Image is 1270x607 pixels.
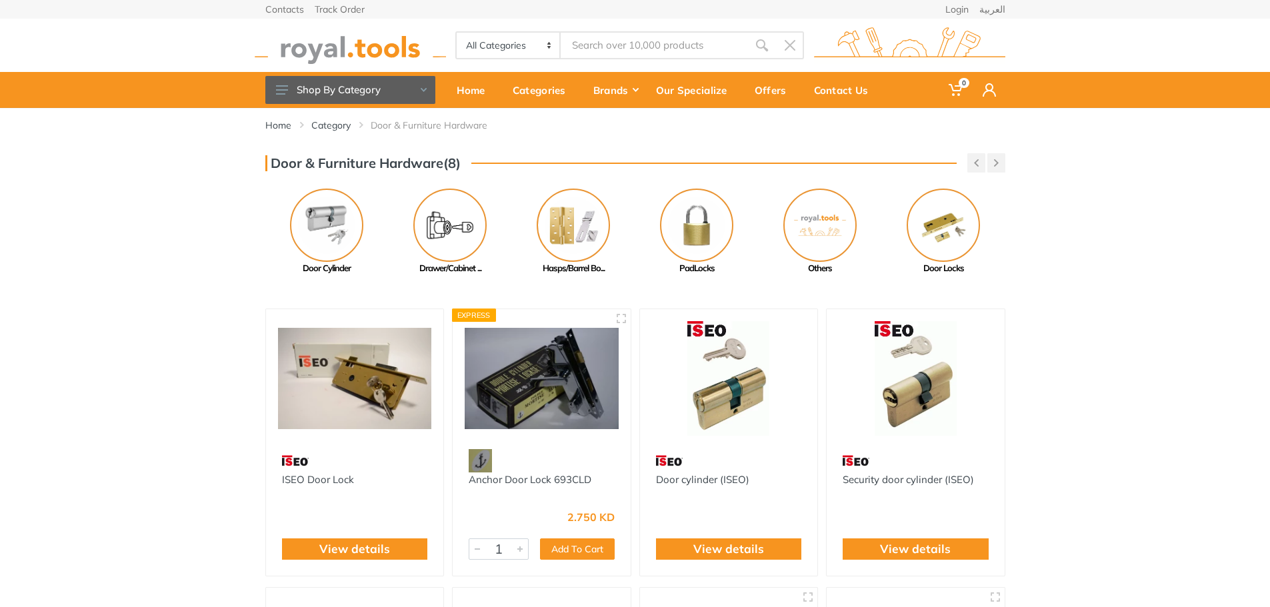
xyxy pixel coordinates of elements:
a: 0 [939,72,973,108]
img: Royal - Door Cylinder [290,189,363,262]
div: Door Locks [882,262,1005,275]
a: Categories [503,72,584,108]
img: Royal - Hasps/Barrel Bolts [537,189,610,262]
a: ISEO Door Lock [282,473,354,486]
img: Royal Tools - Security door cylinder (ISEO) [839,321,993,436]
img: royal.tools Logo [255,27,446,64]
img: royal.tools Logo [814,27,1005,64]
img: 6.webp [282,449,309,472]
img: Royal Tools - ISEO Door Lock [278,321,432,436]
img: Royal Tools - Anchor Door Lock 693CLD [465,321,619,436]
div: Hasps/Barrel Bo... [512,262,635,275]
a: Contacts [265,5,304,14]
a: View details [319,540,390,558]
img: Royal - PadLocks [660,189,733,262]
img: Royal Tools - Door cylinder (ISEO) [652,321,806,436]
div: Express [452,308,496,322]
a: PadLocks [635,189,759,275]
div: Door Cylinder [265,262,389,275]
div: Others [759,262,882,275]
a: Door Cylinder [265,189,389,275]
a: Home [265,119,291,132]
li: Door & Furniture Hardware [371,119,507,132]
a: Anchor Door Lock 693CLD [469,473,591,486]
a: Login [945,5,969,14]
a: Door Locks [882,189,1005,275]
a: Drawer/Cabinet ... [389,189,512,275]
div: Contact Us [805,76,887,104]
a: Home [447,72,503,108]
a: Door cylinder (ISEO) [656,473,749,486]
div: Our Specialize [647,76,745,104]
div: PadLocks [635,262,759,275]
button: Add To Cart [540,538,615,560]
a: Contact Us [805,72,887,108]
nav: breadcrumb [265,119,1005,132]
a: Hasps/Barrel Bo... [512,189,635,275]
a: View details [880,540,951,558]
div: Home [447,76,503,104]
div: 2.750 KD [567,512,615,522]
div: Offers [745,76,805,104]
div: Drawer/Cabinet ... [389,262,512,275]
img: 6.webp [656,449,683,472]
img: Royal - Door Locks [907,189,980,262]
a: العربية [979,5,1005,14]
a: Category [311,119,351,132]
select: Category [457,33,561,58]
div: Brands [584,76,647,104]
a: View details [693,540,764,558]
img: No Image [783,189,857,262]
img: Royal - Drawer/Cabinet Locks [413,189,487,262]
a: Security door cylinder (ISEO) [843,473,974,486]
span: 0 [959,78,969,88]
h3: Door & Furniture Hardware(8) [265,155,461,171]
div: Categories [503,76,584,104]
input: Site search [561,31,747,59]
a: Others [759,189,882,275]
a: Our Specialize [647,72,745,108]
a: Offers [745,72,805,108]
a: Track Order [315,5,365,14]
img: 19.webp [469,449,492,472]
img: 6.webp [843,449,869,472]
button: Shop By Category [265,76,435,104]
